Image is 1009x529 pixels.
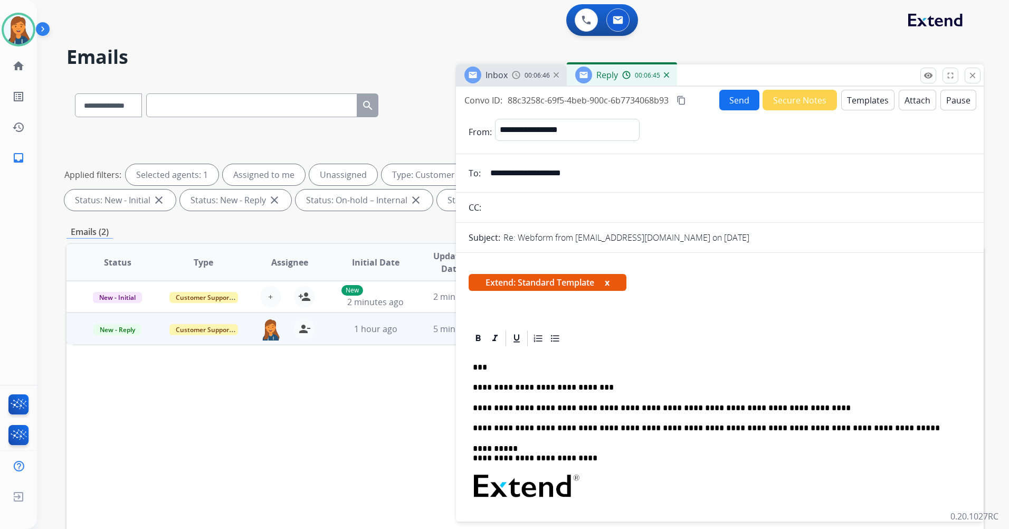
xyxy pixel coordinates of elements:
[635,71,660,80] span: 00:06:45
[347,296,404,308] span: 2 minutes ago
[410,194,422,206] mat-icon: close
[433,291,490,303] span: 2 minutes ago
[126,164,218,185] div: Selected agents: 1
[268,290,273,303] span: +
[503,231,749,244] p: Re: Webform from [EMAIL_ADDRESS][DOMAIN_NAME] on [DATE]
[298,290,311,303] mat-icon: person_add
[194,256,213,269] span: Type
[382,164,515,185] div: Type: Customer Support
[530,330,546,346] div: Ordered List
[470,330,486,346] div: Bold
[352,256,399,269] span: Initial Date
[509,330,525,346] div: Underline
[469,167,481,180] p: To:
[341,285,363,296] p: New
[260,318,281,341] img: agent-avatar
[12,60,25,72] mat-icon: home
[64,168,121,181] p: Applied filters:
[93,324,141,335] span: New - Reply
[12,90,25,103] mat-icon: list_alt
[605,276,610,289] button: x
[486,69,508,81] span: Inbox
[596,69,618,81] span: Reply
[169,292,238,303] span: Customer Support
[64,190,176,211] div: Status: New - Initial
[841,90,894,110] button: Templates
[924,71,933,80] mat-icon: remove_red_eye
[677,96,686,105] mat-icon: content_copy
[508,95,669,106] span: 88c3258c-69f5-4beb-900c-6b7734068b93
[946,71,955,80] mat-icon: fullscreen
[469,126,492,138] p: From:
[427,250,475,275] span: Updated Date
[153,194,165,206] mat-icon: close
[12,121,25,134] mat-icon: history
[899,90,936,110] button: Attach
[180,190,291,211] div: Status: New - Reply
[719,90,759,110] button: Send
[260,286,281,307] button: +
[298,323,311,335] mat-icon: person_remove
[487,330,503,346] div: Italic
[469,231,500,244] p: Subject:
[950,510,998,523] p: 0.20.1027RC
[433,323,490,335] span: 5 minutes ago
[93,292,142,303] span: New - Initial
[271,256,308,269] span: Assignee
[469,274,626,291] span: Extend: Standard Template
[525,71,550,80] span: 00:06:46
[104,256,131,269] span: Status
[437,190,581,211] div: Status: On-hold - Customer
[464,94,502,107] p: Convo ID:
[361,99,374,112] mat-icon: search
[547,330,563,346] div: Bullet List
[4,15,33,44] img: avatar
[169,324,238,335] span: Customer Support
[66,225,113,239] p: Emails (2)
[968,71,977,80] mat-icon: close
[469,201,481,214] p: CC:
[268,194,281,206] mat-icon: close
[354,323,397,335] span: 1 hour ago
[12,152,25,164] mat-icon: inbox
[763,90,837,110] button: Secure Notes
[940,90,976,110] button: Pause
[296,190,433,211] div: Status: On-hold – Internal
[309,164,377,185] div: Unassigned
[223,164,305,185] div: Assigned to me
[66,46,984,68] h2: Emails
